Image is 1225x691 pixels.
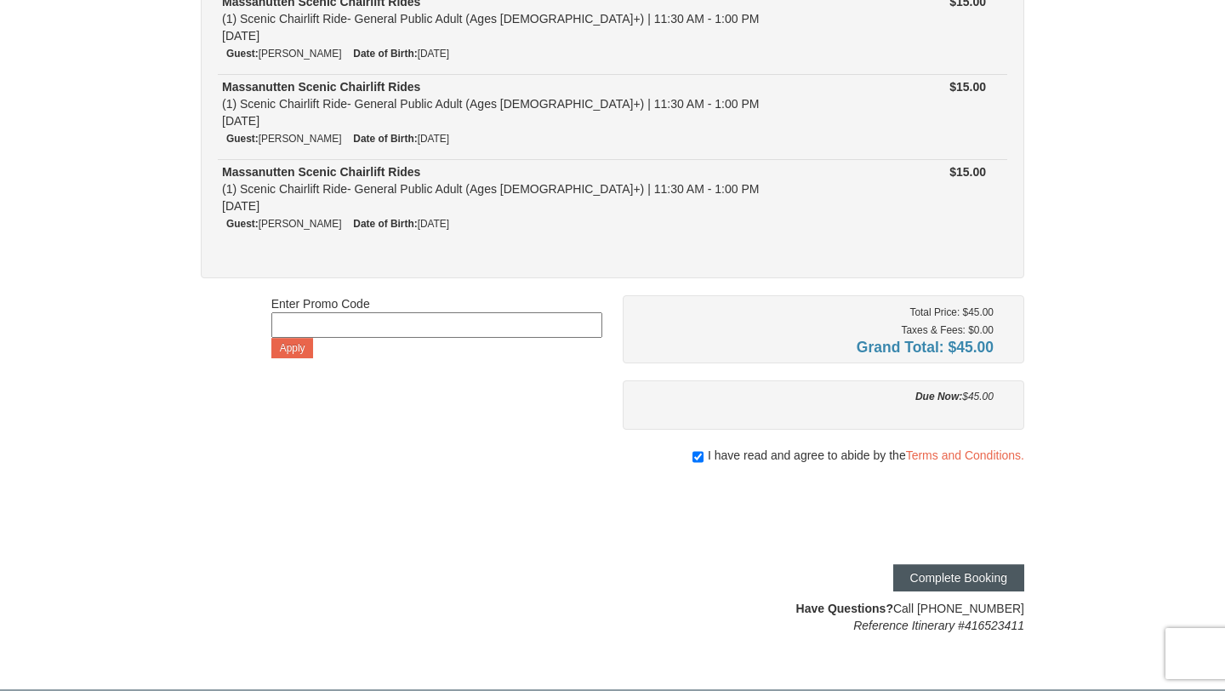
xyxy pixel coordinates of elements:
[949,165,986,179] strong: $15.00
[635,388,994,405] div: $45.00
[353,133,449,145] small: [DATE]
[222,80,420,94] strong: Massanutten Scenic Chairlift Rides
[226,48,341,60] small: [PERSON_NAME]
[708,447,1024,464] span: I have read and agree to abide by the
[635,339,994,356] h4: Grand Total: $45.00
[222,78,853,129] div: (1) Scenic Chairlift Ride- General Public Adult (Ages [DEMOGRAPHIC_DATA]+) | 11:30 AM - 1:00 PM [...
[271,338,314,358] button: Apply
[353,218,449,230] small: [DATE]
[909,306,994,318] small: Total Price: $45.00
[271,295,602,358] div: Enter Promo Code
[853,619,1024,632] em: Reference Itinerary #416523411
[796,602,893,615] strong: Have Questions?
[222,163,853,214] div: (1) Scenic Chairlift Ride- General Public Adult (Ages [DEMOGRAPHIC_DATA]+) | 11:30 AM - 1:00 PM [...
[766,481,1024,547] iframe: reCAPTCHA
[353,133,417,145] strong: Date of Birth:
[915,391,962,403] strong: Due Now:
[353,48,449,60] small: [DATE]
[623,600,1024,634] div: Call [PHONE_NUMBER]
[226,218,341,230] small: [PERSON_NAME]
[906,448,1024,462] a: Terms and Conditions.
[222,165,420,179] strong: Massanutten Scenic Chairlift Rides
[226,133,341,145] small: [PERSON_NAME]
[949,80,986,94] strong: $15.00
[353,48,417,60] strong: Date of Birth:
[893,564,1024,591] button: Complete Booking
[353,218,417,230] strong: Date of Birth:
[902,324,994,336] small: Taxes & Fees: $0.00
[226,218,259,230] strong: Guest:
[226,48,259,60] strong: Guest:
[226,133,259,145] strong: Guest:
